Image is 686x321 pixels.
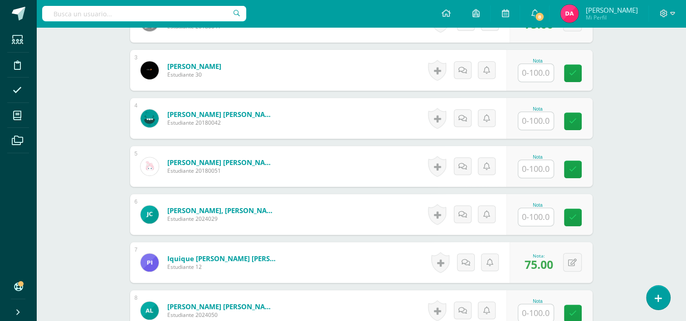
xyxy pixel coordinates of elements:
[167,302,276,311] a: [PERSON_NAME] [PERSON_NAME]
[167,62,221,71] a: [PERSON_NAME]
[167,158,276,167] a: [PERSON_NAME] [PERSON_NAME]
[585,14,637,21] span: Mi Perfil
[518,155,558,160] div: Nota
[525,253,553,259] div: Nota:
[141,302,159,320] img: 753e34da222244256740f67a8d9e4428.png
[518,208,554,226] input: 0-100.0
[518,299,558,304] div: Nota
[167,215,276,223] span: Estudiante 2024029
[167,167,276,175] span: Estudiante 20180051
[141,109,159,127] img: 1c21ca45a9899d64e4c585b3e02cc75d.png
[535,12,545,22] span: 8
[560,5,579,23] img: 0d1c13a784e50cea1b92786e6af8f399.png
[518,112,554,130] input: 0-100.0
[167,263,276,271] span: Estudiante 12
[42,6,246,21] input: Busca un usuario...
[167,206,276,215] a: [PERSON_NAME], [PERSON_NAME]
[167,254,276,263] a: Iquique [PERSON_NAME] [PERSON_NAME]
[167,311,276,319] span: Estudiante 2024050
[167,110,276,119] a: [PERSON_NAME] [PERSON_NAME]
[518,107,558,112] div: Nota
[518,160,554,178] input: 0-100.0
[518,203,558,208] div: Nota
[141,253,159,272] img: 34c024cd673641ed789563b5c4db78d8.png
[518,64,554,82] input: 0-100.0
[141,205,159,224] img: c3bb5800c7d6ee2552531009e20e2ead.png
[518,58,558,63] div: Nota
[141,61,159,79] img: f102391585df564e69704fa6ba2fd024.png
[141,157,159,175] img: fd73df31d65f0d3d4cd1ed82c06237cc.png
[585,5,637,15] span: [PERSON_NAME]
[525,257,553,272] span: 75.00
[167,71,221,78] span: Estudiante 30
[167,119,276,126] span: Estudiante 20180042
